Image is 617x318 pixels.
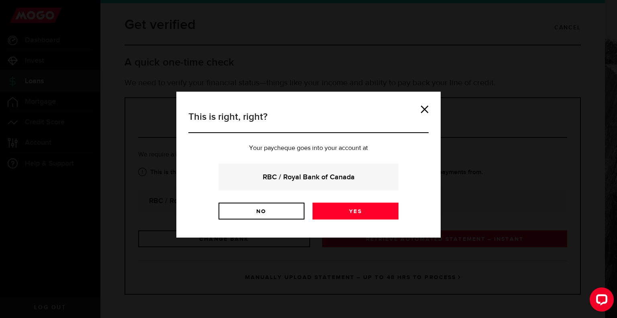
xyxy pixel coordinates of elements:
[583,284,617,318] iframe: LiveChat chat widget
[219,203,304,220] a: No
[313,203,398,220] a: Yes
[229,172,388,183] strong: RBC / Royal Bank of Canada
[188,145,429,152] p: Your paycheque goes into your account at
[188,110,429,133] h3: This is right, right?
